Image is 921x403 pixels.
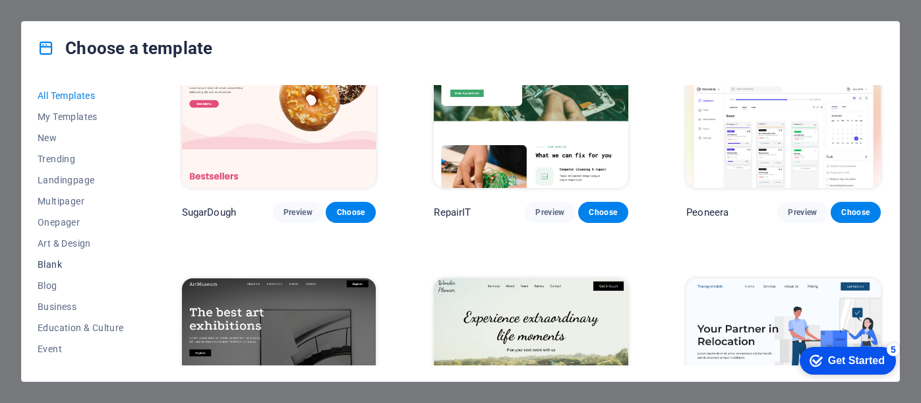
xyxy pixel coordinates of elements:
[38,38,212,59] h4: Choose a template
[38,301,124,312] span: Business
[38,212,124,233] button: Onepager
[777,202,827,223] button: Preview
[841,207,870,218] span: Choose
[38,191,124,212] button: Multipager
[589,207,618,218] span: Choose
[38,238,124,249] span: Art & Design
[38,344,124,354] span: Event
[434,206,471,219] p: RepairIT
[38,154,124,164] span: Trending
[273,202,323,223] button: Preview
[578,202,628,223] button: Choose
[38,296,124,317] button: Business
[38,170,124,191] button: Landingpage
[38,148,124,170] button: Trending
[38,106,124,127] button: My Templates
[38,85,124,106] button: All Templates
[39,15,96,26] div: Get Started
[525,202,575,223] button: Preview
[38,217,124,228] span: Onepager
[38,233,124,254] button: Art & Design
[38,359,124,381] button: Gastronomy
[788,207,817,218] span: Preview
[38,280,124,291] span: Blog
[38,323,124,333] span: Education & Culture
[182,206,236,219] p: SugarDough
[326,202,376,223] button: Choose
[38,275,124,296] button: Blog
[434,9,628,188] img: RepairIT
[686,206,728,219] p: Peoneera
[38,259,124,270] span: Blank
[182,9,376,188] img: SugarDough
[38,111,124,122] span: My Templates
[38,196,124,206] span: Multipager
[38,133,124,143] span: New
[831,202,881,223] button: Choose
[38,175,124,185] span: Landingpage
[283,207,312,218] span: Preview
[38,365,124,375] span: Gastronomy
[535,207,564,218] span: Preview
[38,127,124,148] button: New
[336,207,365,218] span: Choose
[38,338,124,359] button: Event
[11,7,107,34] div: Get Started 5 items remaining, 0% complete
[98,3,111,16] div: 5
[38,90,124,101] span: All Templates
[38,317,124,338] button: Education & Culture
[686,9,881,188] img: Peoneera
[38,254,124,275] button: Blank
